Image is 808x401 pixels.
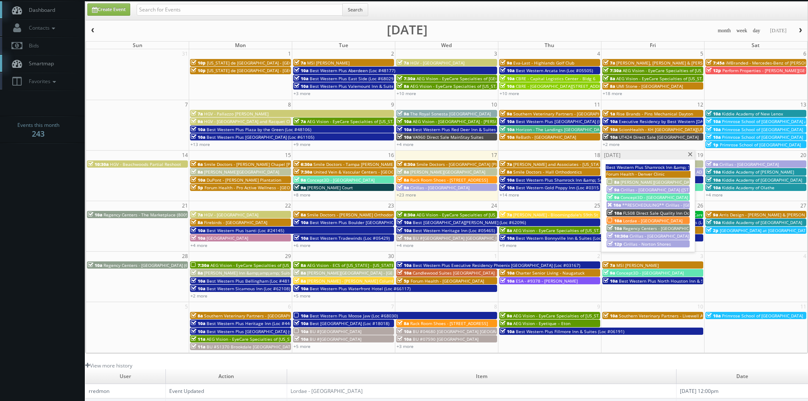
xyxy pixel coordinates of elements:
span: 10a [607,218,622,224]
span: Concept3D - [GEOGRAPHIC_DATA] [616,270,684,276]
span: Lordae - [GEOGRAPHIC_DATA] [623,218,682,224]
span: 31 [181,49,189,58]
span: 1 [287,49,292,58]
span: 6:30a [397,161,415,167]
span: 10a [500,278,514,284]
span: AEG Vision - EyeCare Specialties of [US_STATE] – [PERSON_NAME] Eye Care [513,313,665,319]
span: AEG Vision - EyeCare Specialties of [US_STATE] – [PERSON_NAME] Vision [623,67,769,73]
span: 10a [397,328,411,334]
span: Concept3D - [GEOGRAPHIC_DATA] [621,194,688,200]
span: 6 [802,49,807,58]
span: 9a [500,111,512,117]
a: +10 more [500,90,519,96]
span: Best Western Plus Plaza by the Green (Loc #48106) [207,126,311,132]
span: 10a [191,278,205,284]
span: AEG Vision - EyeCare Specialties of [US_STATE] – EyeCare in [GEOGRAPHIC_DATA] [307,118,471,124]
span: Best Western Plus Valemount Inn & Suites (Loc #62120) [310,83,424,89]
span: 9a [706,212,718,218]
span: 7a [603,262,615,268]
span: 7:45a [706,60,724,66]
span: United Vein & Vascular Centers - [GEOGRAPHIC_DATA] [313,169,422,175]
span: AEG Vision - EyeCare Specialties of [US_STATE] – [PERSON_NAME] EyeCare [207,336,357,342]
span: Kiddie Academy of [GEOGRAPHIC_DATA] [722,177,802,183]
span: Smile Doctors - Hall Orthodontics [513,169,582,175]
span: Kiddie Academy of [PERSON_NAME] [722,169,794,175]
span: 10a [191,320,205,326]
span: 10a [500,270,514,276]
span: Smile Doctors - Tampa [PERSON_NAME] [PERSON_NAME] Orthodontics [313,161,457,167]
a: +23 more [397,192,416,198]
span: AEG Vision - EyeCare Specialties of [US_STATE] - A1A Family EyeCare [417,212,555,218]
span: Best Western Plus Waterfront Hotel (Loc #66117) [310,286,411,292]
span: Best Western Bonnyville Inn & Suites (Loc #61075) [516,235,619,241]
span: 10a [603,134,618,140]
span: Regency Centers - The Marketplace (80099) [103,212,192,218]
span: The Royal Sonesta [GEOGRAPHIC_DATA] [410,111,491,117]
span: 10a [191,286,205,292]
span: MSI [PERSON_NAME] [616,262,659,268]
span: [GEOGRAPHIC_DATA] [207,235,248,241]
span: 10a [397,262,411,268]
span: AEG Vision - EyeCare Specialties of [US_STATE] - In Focus Vision Center [410,83,554,89]
span: 10a [706,126,721,132]
span: Southern Veterinary Partners - [GEOGRAPHIC_DATA][PERSON_NAME] [513,111,652,117]
button: week [733,25,750,36]
span: 12p [607,241,622,247]
span: Best [GEOGRAPHIC_DATA][PERSON_NAME] (Loc #62096) [413,219,526,225]
span: 10a [191,177,205,183]
span: Forum Health - Pro Active Wellness - [GEOGRAPHIC_DATA] [204,185,322,191]
span: 8a [607,179,619,185]
span: AEG Vision - EyeCare Specialties of [GEOGRAPHIC_DATA][US_STATE] - [GEOGRAPHIC_DATA] [417,76,598,81]
span: BU #51370 Brookdale [GEOGRAPHIC_DATA] [207,344,294,350]
span: Best Western Gold Poppy Inn (Loc #03153) [516,185,603,191]
span: 7a [294,118,306,124]
a: +14 more [500,192,519,198]
a: Create Event [87,3,130,16]
span: HGV - [GEOGRAPHIC_DATA] and Racquet Club [204,118,295,124]
span: AEG Vision - ECS of [US_STATE] - [US_STATE] Valley Family Eye Care [307,262,442,268]
a: +8 more [294,192,310,198]
span: 10p [191,67,206,73]
span: 4 [596,49,601,58]
a: +18 more [603,90,622,96]
span: 10a [294,328,308,334]
span: 10a [397,118,411,124]
span: Best Western Plus Moose Jaw (Loc #68030) [310,313,398,319]
span: Best Western Plus [GEOGRAPHIC_DATA] (Loc #61105) [207,134,314,140]
span: [US_STATE] de [GEOGRAPHIC_DATA] - [GEOGRAPHIC_DATA] [207,67,324,73]
span: Smile Doctors - [GEOGRAPHIC_DATA] [PERSON_NAME] Orthodontics [417,161,553,167]
span: Executive Residency by Best Western [DATE] (Loc #44764) [619,118,737,124]
span: Kiddie Academy of New Lenox [722,111,783,117]
span: Best Western Plus East Side (Loc #68029) [310,76,395,81]
span: Primrose School of [GEOGRAPHIC_DATA] [722,134,803,140]
span: 10a [397,270,411,276]
span: Primrose School of [GEOGRAPHIC_DATA] [722,126,803,132]
span: Best Western Plus Fillmore Inn & Suites (Loc #06191) [516,328,624,334]
span: Best Western Plus [GEOGRAPHIC_DATA] (shoot 1 of 2) (Loc #15116) [207,328,342,334]
span: 10:30a [607,233,628,239]
span: 10a [397,227,411,233]
span: [PERSON_NAME] - Bloomingdale's 59th St [513,212,598,218]
span: HGV - Pallazzo [PERSON_NAME] [204,111,268,117]
span: 1p [706,142,719,148]
button: Search [342,3,368,16]
span: DuPont - [PERSON_NAME] Plantation [207,177,281,183]
span: Tue [339,42,348,49]
span: 10a [397,219,411,225]
span: Best Western Sicamous Inn (Loc #62108) [207,286,290,292]
span: 8a [500,169,512,175]
span: 10a [500,76,514,81]
span: 10a [397,235,411,241]
span: 9a [397,185,409,191]
span: UT424 Direct Sale [GEOGRAPHIC_DATA] [619,134,699,140]
span: 10a [500,118,514,124]
a: +4 more [397,242,414,248]
span: 8a [294,212,306,218]
span: 7a [500,212,512,218]
span: Smile Doctors - [PERSON_NAME] Orthodontics [307,212,401,218]
span: 10a [294,286,308,292]
span: 10a [294,67,308,73]
span: Candlewood Suites [GEOGRAPHIC_DATA] [GEOGRAPHIC_DATA] [413,270,537,276]
span: Mon [235,42,246,49]
span: 8 [287,100,292,109]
